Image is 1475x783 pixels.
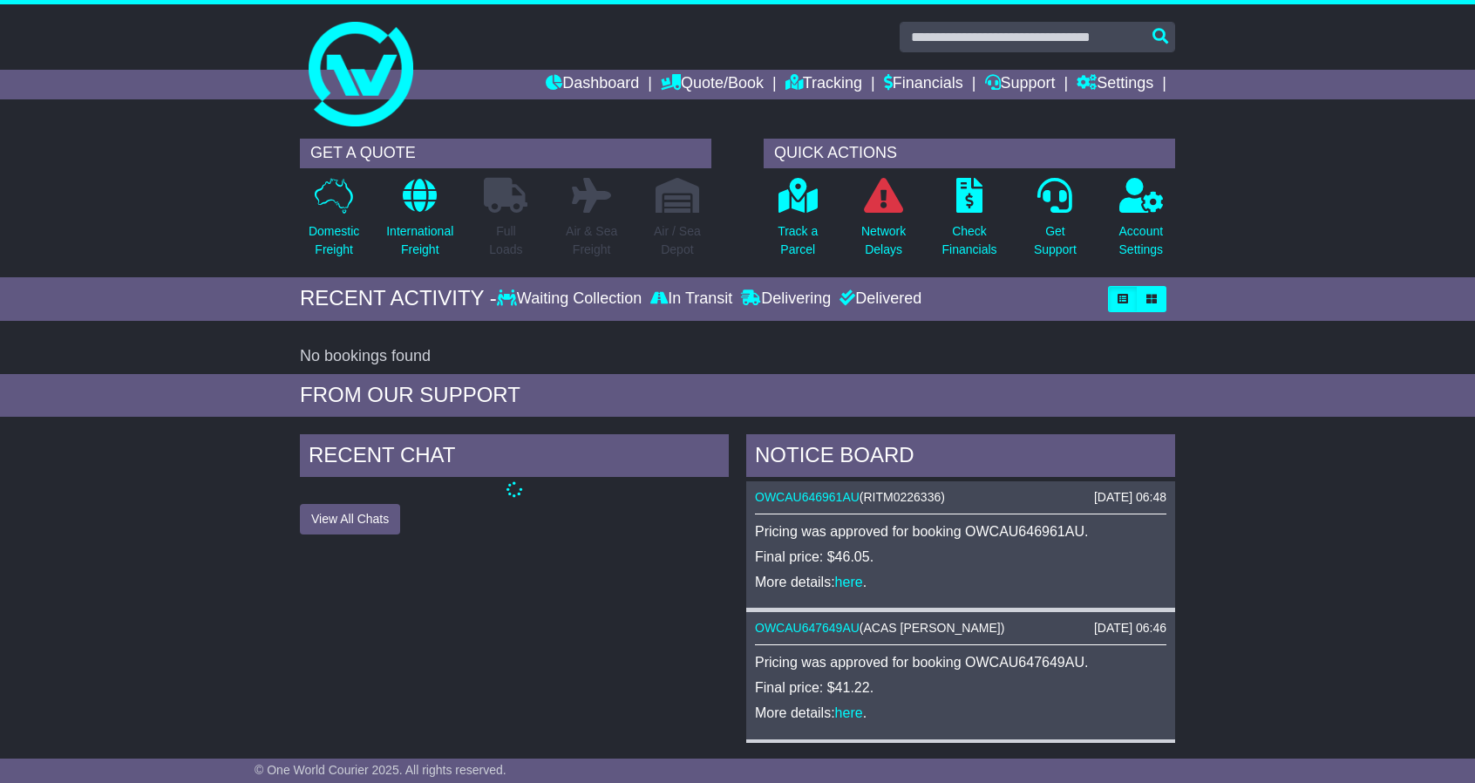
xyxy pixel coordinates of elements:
[300,383,1175,408] div: FROM OUR SUPPORT
[864,490,941,504] span: RITM0226336
[755,523,1166,540] p: Pricing was approved for booking OWCAU646961AU.
[860,177,907,269] a: NetworkDelays
[864,621,1001,635] span: ACAS [PERSON_NAME]
[835,575,863,589] a: here
[1094,621,1166,636] div: [DATE] 06:46
[755,621,860,635] a: OWCAU647649AU
[1033,177,1077,269] a: GetSupport
[985,70,1056,99] a: Support
[654,222,701,259] p: Air / Sea Depot
[386,222,453,259] p: International Freight
[755,548,1166,565] p: Final price: $46.05.
[1118,177,1165,269] a: AccountSettings
[737,289,835,309] div: Delivering
[755,490,1166,505] div: ( )
[385,177,454,269] a: InternationalFreight
[785,70,862,99] a: Tracking
[566,222,617,259] p: Air & Sea Freight
[778,222,818,259] p: Track a Parcel
[746,434,1175,481] div: NOTICE BOARD
[309,222,359,259] p: Domestic Freight
[546,70,639,99] a: Dashboard
[300,286,497,311] div: RECENT ACTIVITY -
[835,289,921,309] div: Delivered
[1077,70,1153,99] a: Settings
[764,139,1175,168] div: QUICK ACTIONS
[308,177,360,269] a: DomesticFreight
[300,139,711,168] div: GET A QUOTE
[942,222,997,259] p: Check Financials
[755,679,1166,696] p: Final price: $41.22.
[755,574,1166,590] p: More details: .
[755,705,1166,721] p: More details: .
[300,347,1175,366] div: No bookings found
[300,504,400,534] button: View All Chats
[1034,222,1077,259] p: Get Support
[300,434,729,481] div: RECENT CHAT
[861,222,906,259] p: Network Delays
[1119,222,1164,259] p: Account Settings
[755,621,1166,636] div: ( )
[941,177,998,269] a: CheckFinancials
[497,289,646,309] div: Waiting Collection
[484,222,527,259] p: Full Loads
[835,705,863,720] a: here
[755,490,860,504] a: OWCAU646961AU
[884,70,963,99] a: Financials
[661,70,764,99] a: Quote/Book
[777,177,819,269] a: Track aParcel
[1094,490,1166,505] div: [DATE] 06:48
[255,763,506,777] span: © One World Courier 2025. All rights reserved.
[646,289,737,309] div: In Transit
[755,654,1166,671] p: Pricing was approved for booking OWCAU647649AU.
